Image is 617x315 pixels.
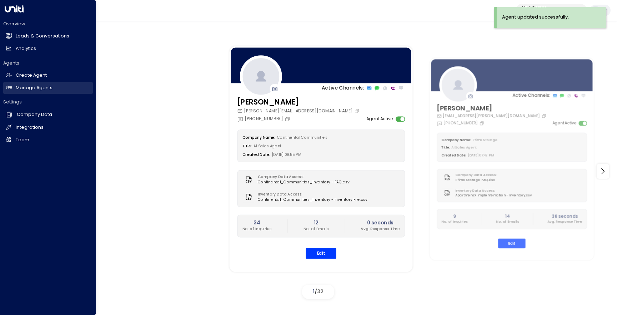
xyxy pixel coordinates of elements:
h3: [PERSON_NAME] [237,97,361,108]
label: Inventory Data Access: [258,192,364,197]
label: Agent Active [366,116,393,122]
label: Company Name: [441,138,471,142]
div: [PHONE_NUMBER] [237,116,291,122]
label: Title: [441,146,450,150]
a: Integrations [3,122,93,133]
p: No. of Emails [496,220,519,225]
button: Copy [354,108,361,114]
label: Company Data Access: [258,174,346,180]
h2: Company Data [17,111,52,118]
h2: 36 seconds [547,213,582,219]
a: Team [3,134,93,146]
p: Active Channels: [512,93,550,99]
span: Continental_Communities_Inventory - Inventory File.csv [258,197,367,203]
p: Avg. Response Time [547,220,582,225]
h2: Overview [3,21,93,27]
div: / [302,285,334,299]
span: Prime Storage [472,138,498,142]
a: Create Agent [3,70,93,81]
span: 1 [313,288,315,295]
span: [DATE] 09:55 PM [272,152,302,157]
span: Prime Storage FAQ.xlsx [455,178,499,183]
label: Inventory Data Access: [455,188,529,193]
h2: Create Agent [16,72,47,79]
h3: [PERSON_NAME] [437,103,548,113]
span: Continental Communities [277,135,327,140]
span: 32 [317,288,323,295]
label: Created Date: [441,153,466,158]
a: Company Data [3,108,93,121]
h2: 34 [242,219,272,227]
span: [DATE] 07:42 PM [468,153,494,158]
div: [PHONE_NUMBER] [437,121,485,126]
label: Company Name: [242,135,275,140]
span: AI Sales Agent [451,146,476,150]
p: Uniti Demos [522,6,573,10]
p: No. of Inquiries [242,227,272,232]
button: Edit [306,248,336,259]
h2: Integrations [16,124,44,131]
span: Continental_Communities_Inventory - FAQ.csv [258,180,350,186]
a: Manage Agents [3,82,93,94]
h2: Leads & Conversations [16,33,69,40]
button: Edit [498,239,526,248]
p: Avg. Response Time [361,227,400,232]
a: Analytics [3,43,93,55]
div: [EMAIL_ADDRESS][PERSON_NAME][DOMAIN_NAME] [437,113,548,119]
p: No. of Emails [304,227,329,232]
h2: Manage Agents [16,85,52,91]
h2: Settings [3,99,93,105]
h2: 0 seconds [361,219,400,227]
span: AI Sales Agent [254,144,281,149]
a: Leads & Conversations [3,30,93,42]
h2: Team [16,137,29,143]
label: Created Date: [242,152,270,157]
h2: Analytics [16,45,36,52]
button: Copy [285,116,291,122]
label: Title: [242,144,252,149]
h2: 9 [441,213,467,219]
button: Copy [479,121,485,126]
div: [PERSON_NAME][EMAIL_ADDRESS][DOMAIN_NAME] [237,108,361,115]
label: Agent Active [552,121,577,126]
label: Company Data Access: [455,173,497,178]
p: Active Channels: [322,85,364,92]
p: No. of Inquiries [441,220,467,225]
h2: Agents [3,60,93,66]
button: Copy [541,114,547,119]
button: Uniti Demos4c025b01-9fa0-46ff-ab3a-a620b886896e [516,4,587,17]
div: Agent updated successfully. [502,14,569,21]
h2: 14 [496,213,519,219]
h2: 12 [304,219,329,227]
span: ApartmensX Implementation - Inventory.csv [455,193,532,198]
